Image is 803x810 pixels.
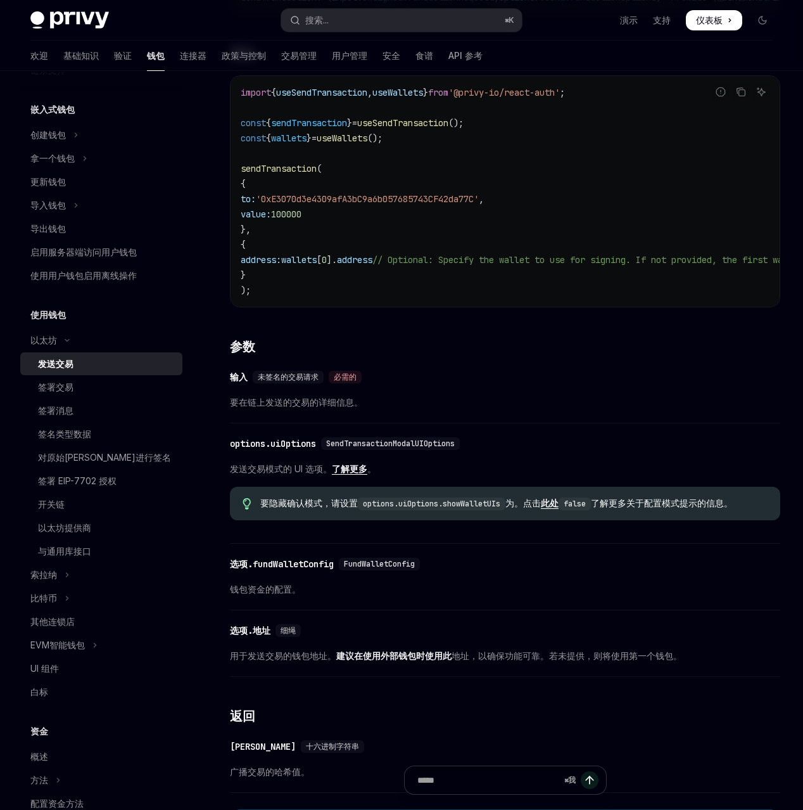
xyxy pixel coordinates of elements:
[20,446,182,469] a: 对原始[PERSON_NAME]进行签名
[241,163,317,174] span: sendTransaction
[230,397,363,408] font: 要在链上发送的交易的详细信息。
[696,15,723,25] font: 仪表板
[30,41,48,71] a: 欢迎
[30,153,75,164] font: 拿一个钱包
[20,587,182,610] button: 切换比特币部分
[258,372,319,382] font: 未签名的交易请求
[317,254,322,266] span: [
[20,217,182,240] a: 导出钱包
[317,132,367,144] span: useWallets
[256,193,479,205] span: '0xE3070d3e4309afA3bC9a6b057685743CF42da77C'
[332,50,367,61] font: 用户管理
[322,254,327,266] span: 0
[20,352,182,375] a: 发送交易
[30,129,66,140] font: 创建钱包
[180,50,206,61] font: 连接器
[448,50,483,61] font: API 参考
[38,405,73,416] font: 签署消息
[620,14,638,27] a: 演示
[415,41,433,71] a: 食谱
[327,254,337,266] span: ].
[30,686,48,697] font: 白标
[230,625,270,636] font: 选项.地址
[63,50,99,61] font: 基础知识
[620,15,638,25] font: 演示
[334,372,357,382] font: 必需的
[281,626,296,636] font: 细绳
[448,117,464,129] span: ();
[312,132,317,144] span: =
[347,117,352,129] span: }
[30,569,57,580] font: 索拉纳
[20,194,182,217] button: 切换导入钱包部分
[241,87,271,98] span: import
[38,522,91,533] font: 以太坊提供商
[241,285,251,296] span: );
[332,463,367,475] a: 了解更多
[20,470,182,492] a: 签署 EIP-7702 授权
[428,87,448,98] span: from
[30,50,48,61] font: 欢迎
[281,254,317,266] span: wallets
[266,117,271,129] span: {
[448,41,483,71] a: API 参考
[38,382,73,392] font: 签署交易
[20,329,182,352] button: 切换以太坊部分
[509,15,514,25] font: K
[560,87,565,98] span: ;
[271,132,307,144] span: wallets
[38,546,91,556] font: 与通用库接口
[367,87,372,98] span: ,
[753,84,769,100] button: 询问人工智能
[241,254,281,266] span: address:
[30,309,66,320] font: 使用钱包
[230,584,301,595] font: 钱包资金的配置。
[230,650,336,661] font: 用于发送交易的钱包地址。
[357,117,448,129] span: useSendTransaction
[30,270,137,281] font: 使用用户钱包启用离线操作
[241,117,266,129] span: const
[30,104,75,115] font: 嵌入式钱包
[30,200,66,210] font: 导入钱包
[276,87,367,98] span: useSendTransaction
[307,132,312,144] span: }
[38,475,117,486] font: 签署 EIP-7702 授权
[241,178,246,190] span: {
[30,176,66,187] font: 更新钱包
[20,769,182,792] button: 切换方法部分
[541,498,559,509] a: 此处
[180,41,206,71] a: 连接器
[20,241,182,264] a: 启用服务器端访问用户钱包
[222,41,266,71] a: 政策与控制
[20,376,182,399] a: 签署交易
[30,593,57,603] font: 比特币
[147,50,165,61] font: 钱包
[30,335,57,345] font: 以太坊
[306,742,359,752] font: 十六进制字符串
[317,163,322,174] span: (
[20,610,182,633] a: 其他连锁店
[358,498,505,510] code: options.uiOptions.showWalletUIs
[30,223,66,234] font: 导出钱包
[63,41,99,71] a: 基础知识
[271,209,301,220] span: 100000
[417,766,559,794] input: 提问...
[505,498,541,508] font: 为。点击
[20,170,182,193] a: 更新钱包
[559,498,591,510] code: false
[30,726,48,736] font: 资金
[20,745,182,768] a: 概述
[452,650,682,661] font: 地址，以确保功能可靠。若未提供，则将使用第一个钱包。
[30,663,59,674] font: UI 组件
[241,209,271,220] span: value:
[20,657,182,680] a: UI 组件
[271,87,276,98] span: {
[305,15,329,25] font: 搜索...
[541,498,559,508] font: 此处
[230,558,334,570] font: 选项.fundWalletConfig
[147,41,165,71] a: 钱包
[367,463,376,474] font: 。
[20,493,182,516] a: 开关链
[241,239,246,250] span: {
[260,498,358,508] font: 要隐藏确认模式，请设置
